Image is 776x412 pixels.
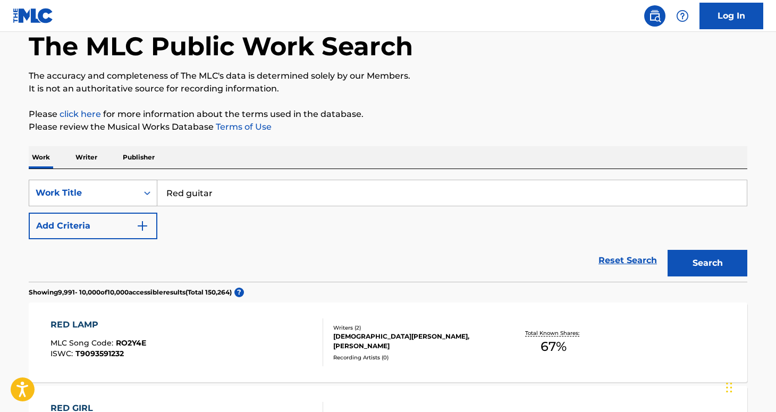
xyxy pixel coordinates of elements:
[525,329,582,337] p: Total Known Shares:
[214,122,272,132] a: Terms of Use
[29,146,53,169] p: Work
[29,213,157,239] button: Add Criteria
[699,3,763,29] a: Log In
[29,180,747,282] form: Search Form
[50,318,146,331] div: RED LAMP
[234,288,244,297] span: ?
[676,10,689,22] img: help
[75,349,124,358] span: T9093591232
[333,332,494,351] div: [DEMOGRAPHIC_DATA][PERSON_NAME], [PERSON_NAME]
[60,109,101,119] a: click here
[50,349,75,358] span: ISWC :
[29,108,747,121] p: Please for more information about the terms used in the database.
[29,70,747,82] p: The accuracy and completeness of The MLC's data is determined solely by our Members.
[136,220,149,232] img: 9d2ae6d4665cec9f34b9.svg
[29,302,747,382] a: RED LAMPMLC Song Code:RO2Y4EISWC:T9093591232Writers (2)[DEMOGRAPHIC_DATA][PERSON_NAME], [PERSON_N...
[541,337,567,356] span: 67 %
[333,324,494,332] div: Writers ( 2 )
[29,288,232,297] p: Showing 9,991 - 10,000 of 10,000 accessible results (Total 150,264 )
[13,8,54,23] img: MLC Logo
[72,146,100,169] p: Writer
[50,338,116,348] span: MLC Song Code :
[333,354,494,361] div: Recording Artists ( 0 )
[726,372,732,403] div: Drag
[668,250,747,276] button: Search
[723,361,776,412] iframe: Chat Widget
[593,249,662,272] a: Reset Search
[672,5,693,27] div: Help
[120,146,158,169] p: Publisher
[29,30,413,62] h1: The MLC Public Work Search
[36,187,131,199] div: Work Title
[644,5,665,27] a: Public Search
[116,338,146,348] span: RO2Y4E
[29,121,747,133] p: Please review the Musical Works Database
[29,82,747,95] p: It is not an authoritative source for recording information.
[648,10,661,22] img: search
